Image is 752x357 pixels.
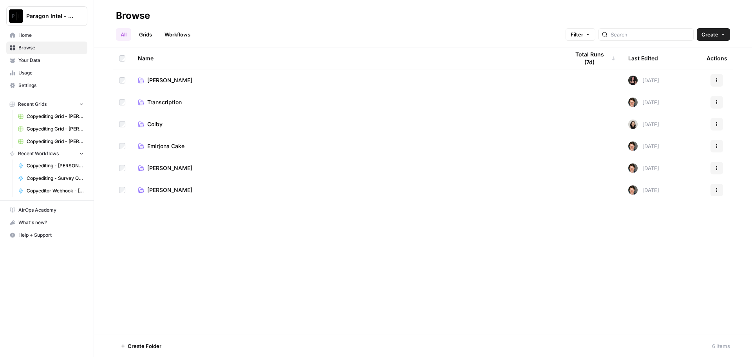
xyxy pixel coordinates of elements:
[6,67,87,79] a: Usage
[27,125,84,132] span: Copyediting Grid - [PERSON_NAME]
[14,159,87,172] a: Copyediting - [PERSON_NAME]
[128,342,161,350] span: Create Folder
[628,98,659,107] div: [DATE]
[628,47,658,69] div: Last Edited
[147,164,192,172] span: [PERSON_NAME]
[18,232,84,239] span: Help + Support
[18,57,84,64] span: Your Data
[14,185,87,197] a: Copyeditor Webhook - [PERSON_NAME]
[27,113,84,120] span: Copyediting Grid - [PERSON_NAME]
[628,141,659,151] div: [DATE]
[14,172,87,185] a: Copyediting - Survey Questions - [PERSON_NAME]
[18,82,84,89] span: Settings
[27,138,84,145] span: Copyediting Grid - [PERSON_NAME]
[6,229,87,241] button: Help + Support
[628,163,659,173] div: [DATE]
[18,150,59,157] span: Recent Workflows
[138,164,557,172] a: [PERSON_NAME]
[116,28,131,41] a: All
[6,148,87,159] button: Recent Workflows
[628,185,659,195] div: [DATE]
[628,76,638,85] img: 5nlru5lqams5xbrbfyykk2kep4hl
[628,98,638,107] img: qw00ik6ez51o8uf7vgx83yxyzow9
[147,120,163,128] span: Colby
[571,31,583,38] span: Filter
[14,135,87,148] a: Copyediting Grid - [PERSON_NAME]
[697,28,730,41] button: Create
[138,142,557,150] a: Emirjona Cake
[18,101,47,108] span: Recent Grids
[116,9,150,22] div: Browse
[147,76,192,84] span: [PERSON_NAME]
[6,79,87,92] a: Settings
[611,31,690,38] input: Search
[18,44,84,51] span: Browse
[18,69,84,76] span: Usage
[138,98,557,106] a: Transcription
[6,204,87,216] a: AirOps Academy
[628,163,638,173] img: qw00ik6ez51o8uf7vgx83yxyzow9
[628,76,659,85] div: [DATE]
[147,98,182,106] span: Transcription
[147,186,192,194] span: [PERSON_NAME]
[138,120,557,128] a: Colby
[7,217,87,228] div: What's new?
[6,98,87,110] button: Recent Grids
[14,123,87,135] a: Copyediting Grid - [PERSON_NAME]
[18,207,84,214] span: AirOps Academy
[569,47,616,69] div: Total Runs (7d)
[628,120,638,129] img: t5ef5oef8zpw1w4g2xghobes91mw
[9,9,23,23] img: Paragon Intel - Copyediting Logo
[160,28,195,41] a: Workflows
[27,187,84,194] span: Copyeditor Webhook - [PERSON_NAME]
[6,54,87,67] a: Your Data
[134,28,157,41] a: Grids
[707,47,727,69] div: Actions
[18,32,84,39] span: Home
[116,340,166,352] button: Create Folder
[701,31,718,38] span: Create
[6,6,87,26] button: Workspace: Paragon Intel - Copyediting
[14,110,87,123] a: Copyediting Grid - [PERSON_NAME]
[6,42,87,54] a: Browse
[6,216,87,229] button: What's new?
[26,12,74,20] span: Paragon Intel - Copyediting
[138,47,557,69] div: Name
[712,342,730,350] div: 6 Items
[27,162,84,169] span: Copyediting - [PERSON_NAME]
[147,142,184,150] span: Emirjona Cake
[6,29,87,42] a: Home
[628,141,638,151] img: qw00ik6ez51o8uf7vgx83yxyzow9
[628,185,638,195] img: qw00ik6ez51o8uf7vgx83yxyzow9
[138,186,557,194] a: [PERSON_NAME]
[138,76,557,84] a: [PERSON_NAME]
[27,175,84,182] span: Copyediting - Survey Questions - [PERSON_NAME]
[628,120,659,129] div: [DATE]
[566,28,595,41] button: Filter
